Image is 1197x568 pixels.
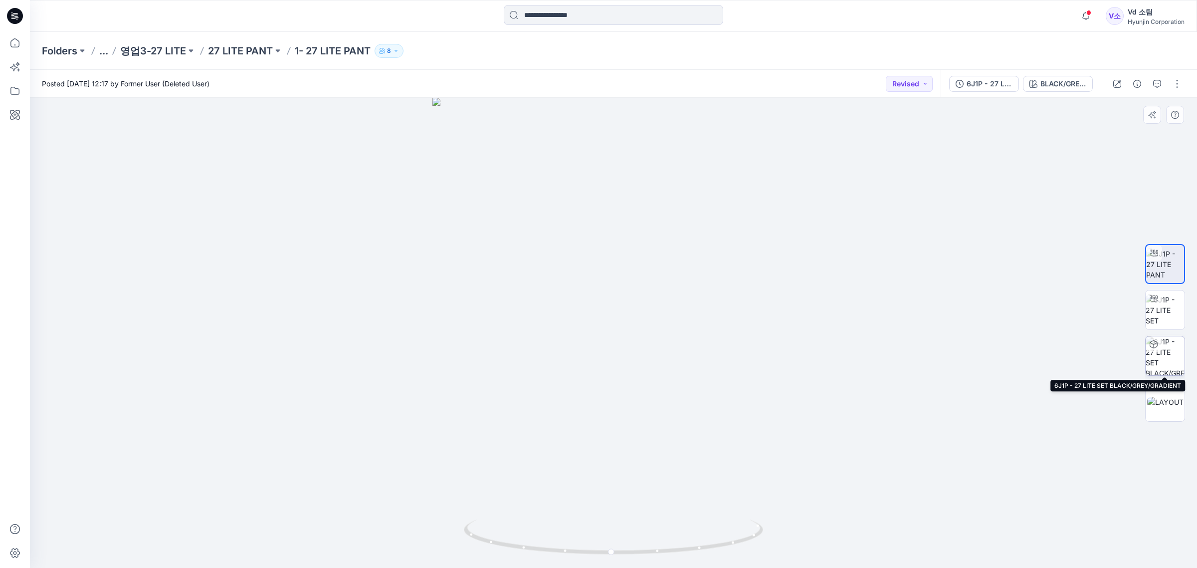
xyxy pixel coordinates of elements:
[1023,76,1093,92] button: BLACK/GREY/GRADIENT
[295,44,371,58] p: 1- 27 LITE PANT
[949,76,1019,92] button: 6J1P - 27 LITE SET
[387,45,391,56] p: 8
[1106,7,1124,25] div: V소
[1128,6,1185,18] div: Vd 소팀
[208,44,273,58] a: 27 LITE PANT
[1146,336,1185,375] img: 6J1P - 27 LITE SET BLACK/GREY/GRADIENT
[1146,249,1184,280] img: 6J1P - 27 LITE PANT
[99,44,108,58] button: ...
[967,78,1012,89] div: 6J1P - 27 LITE SET
[1129,76,1145,92] button: Details
[1128,18,1185,25] div: Hyunjin Corporation
[1146,294,1185,326] img: 6J1P - 27 LITE SET
[121,79,209,88] a: Former User (Deleted User)
[1147,397,1184,407] img: LAYOUT
[1040,78,1086,89] div: BLACK/GREY/GRADIENT
[120,44,186,58] a: 영업3-27 LITE
[375,44,403,58] button: 8
[42,44,77,58] a: Folders
[42,78,209,89] span: Posted [DATE] 12:17 by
